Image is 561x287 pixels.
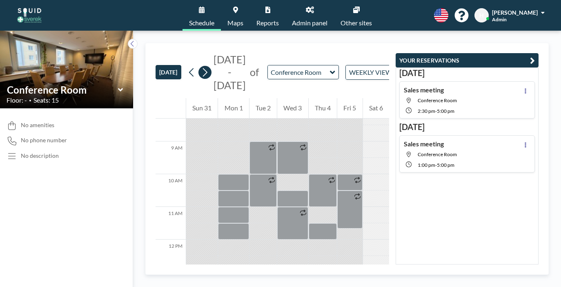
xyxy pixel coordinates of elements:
span: Floor: - [7,96,27,104]
span: - [435,108,437,114]
span: [DATE] - [DATE] [214,53,246,91]
span: No amenities [21,121,54,129]
div: Tue 2 [249,98,277,119]
span: Schedule [189,20,214,26]
img: organization-logo [13,7,46,24]
div: 8 AM [156,109,186,141]
div: No description [21,152,59,159]
input: Conference Room [268,65,330,79]
span: 1:00 PM [418,162,435,168]
div: 12 PM [156,240,186,272]
span: Maps [227,20,243,26]
h3: [DATE] [399,68,535,78]
button: YOUR RESERVATIONS [396,53,539,67]
span: Admin panel [292,20,327,26]
span: • [29,98,31,103]
span: of [250,66,259,78]
div: Sun 31 [186,98,218,119]
span: [PERSON_NAME] [492,9,538,16]
span: Conference Room [418,151,457,157]
h4: Sales meeting [404,140,444,148]
div: Mon 1 [218,98,249,119]
span: 5:00 PM [437,108,454,114]
span: - [435,162,437,168]
div: Search for option [346,65,416,79]
div: Wed 3 [277,98,308,119]
span: H [479,12,484,19]
span: Other sites [341,20,372,26]
span: No phone number [21,137,67,144]
span: Seats: 15 [33,96,59,104]
span: 5:00 PM [437,162,454,168]
h4: Sales meeting [404,86,444,94]
div: Sat 6 [363,98,389,119]
span: 2:30 PM [418,108,435,114]
div: Thu 4 [309,98,337,119]
span: WEEKLY VIEW [347,67,394,78]
div: 9 AM [156,141,186,174]
span: Reports [256,20,279,26]
input: Conference Room [7,84,118,96]
div: 11 AM [156,207,186,240]
span: Admin [492,16,507,22]
div: Fri 5 [337,98,362,119]
button: [DATE] [156,65,181,79]
span: Conference Room [418,97,457,103]
div: 10 AM [156,174,186,207]
h3: [DATE] [399,122,535,132]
